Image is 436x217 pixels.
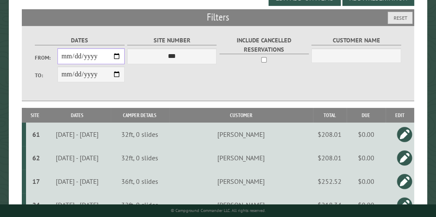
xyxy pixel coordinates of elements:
[111,123,169,146] td: 32ft, 0 slides
[347,108,386,123] th: Due
[22,9,414,25] h2: Filters
[29,130,43,139] div: 61
[386,108,414,123] th: Edit
[111,108,169,123] th: Camper Details
[169,170,313,193] td: [PERSON_NAME]
[347,146,386,170] td: $0.00
[35,54,57,62] label: From:
[127,36,217,45] label: Site Number
[29,177,43,186] div: 17
[45,201,110,209] div: [DATE] - [DATE]
[45,177,110,186] div: [DATE] - [DATE]
[388,12,413,24] button: Reset
[313,170,347,193] td: $252.52
[311,36,401,45] label: Customer Name
[169,108,313,123] th: Customer
[347,193,386,217] td: $0.00
[29,154,43,162] div: 62
[169,146,313,170] td: [PERSON_NAME]
[313,146,347,170] td: $208.01
[44,108,111,123] th: Dates
[347,170,386,193] td: $0.00
[313,123,347,146] td: $208.01
[111,146,169,170] td: 32ft, 0 slides
[111,193,169,217] td: 32ft, 0 slides
[313,108,347,123] th: Total
[45,154,110,162] div: [DATE] - [DATE]
[169,193,313,217] td: [PERSON_NAME]
[35,71,57,79] label: To:
[219,36,309,54] label: Include Cancelled Reservations
[169,123,313,146] td: [PERSON_NAME]
[35,36,124,45] label: Dates
[29,201,43,209] div: 24
[313,193,347,217] td: $218.34
[111,170,169,193] td: 36ft, 0 slides
[26,108,44,123] th: Site
[45,130,110,139] div: [DATE] - [DATE]
[171,208,266,213] small: © Campground Commander LLC. All rights reserved.
[347,123,386,146] td: $0.00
